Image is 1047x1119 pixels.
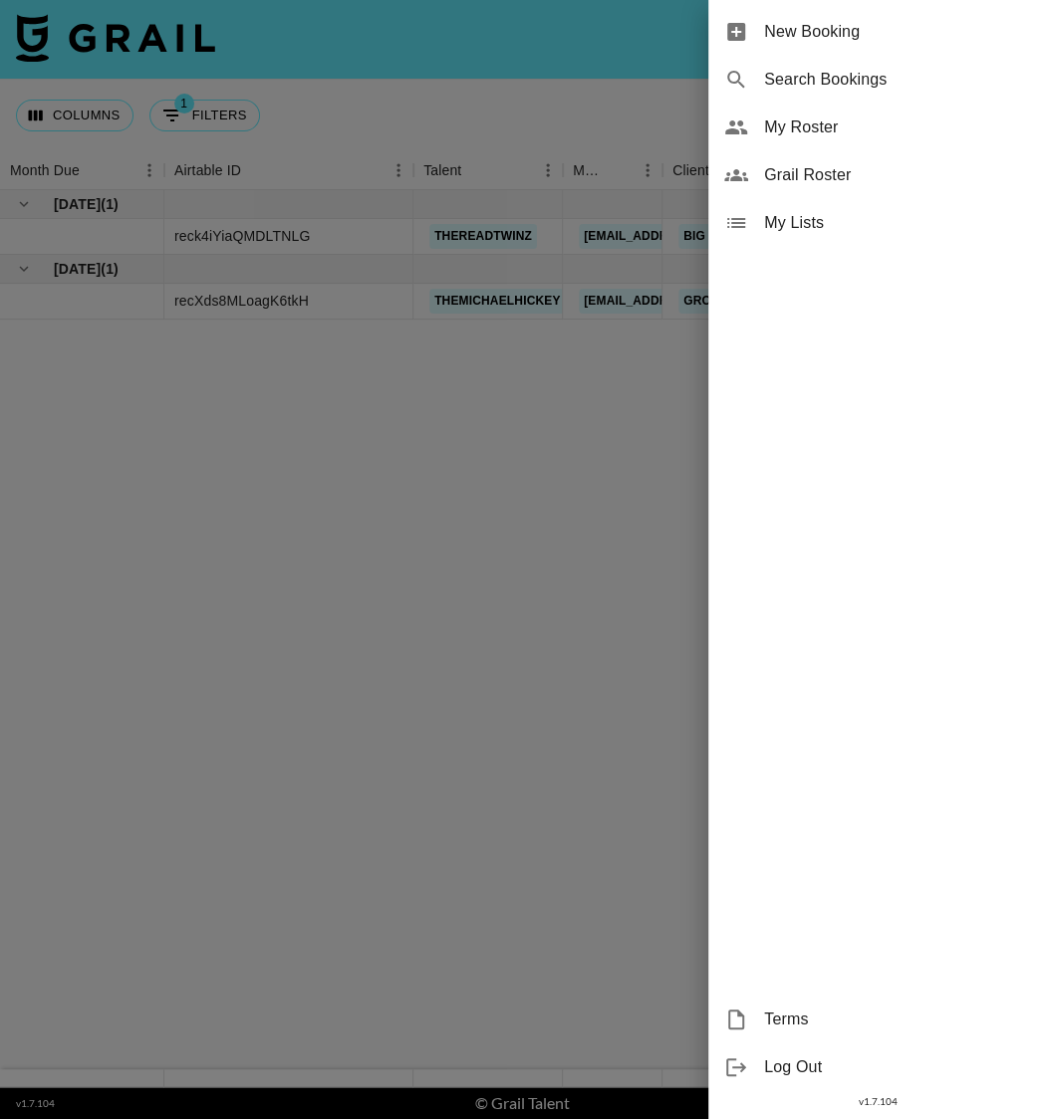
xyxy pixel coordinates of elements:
[708,104,1047,151] div: My Roster
[708,151,1047,199] div: Grail Roster
[708,1043,1047,1091] div: Log Out
[708,996,1047,1043] div: Terms
[764,211,1031,235] span: My Lists
[708,8,1047,56] div: New Booking
[764,163,1031,187] span: Grail Roster
[708,1091,1047,1112] div: v 1.7.104
[764,115,1031,139] span: My Roster
[764,68,1031,92] span: Search Bookings
[764,1007,1031,1031] span: Terms
[708,56,1047,104] div: Search Bookings
[764,20,1031,44] span: New Booking
[764,1055,1031,1079] span: Log Out
[708,199,1047,247] div: My Lists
